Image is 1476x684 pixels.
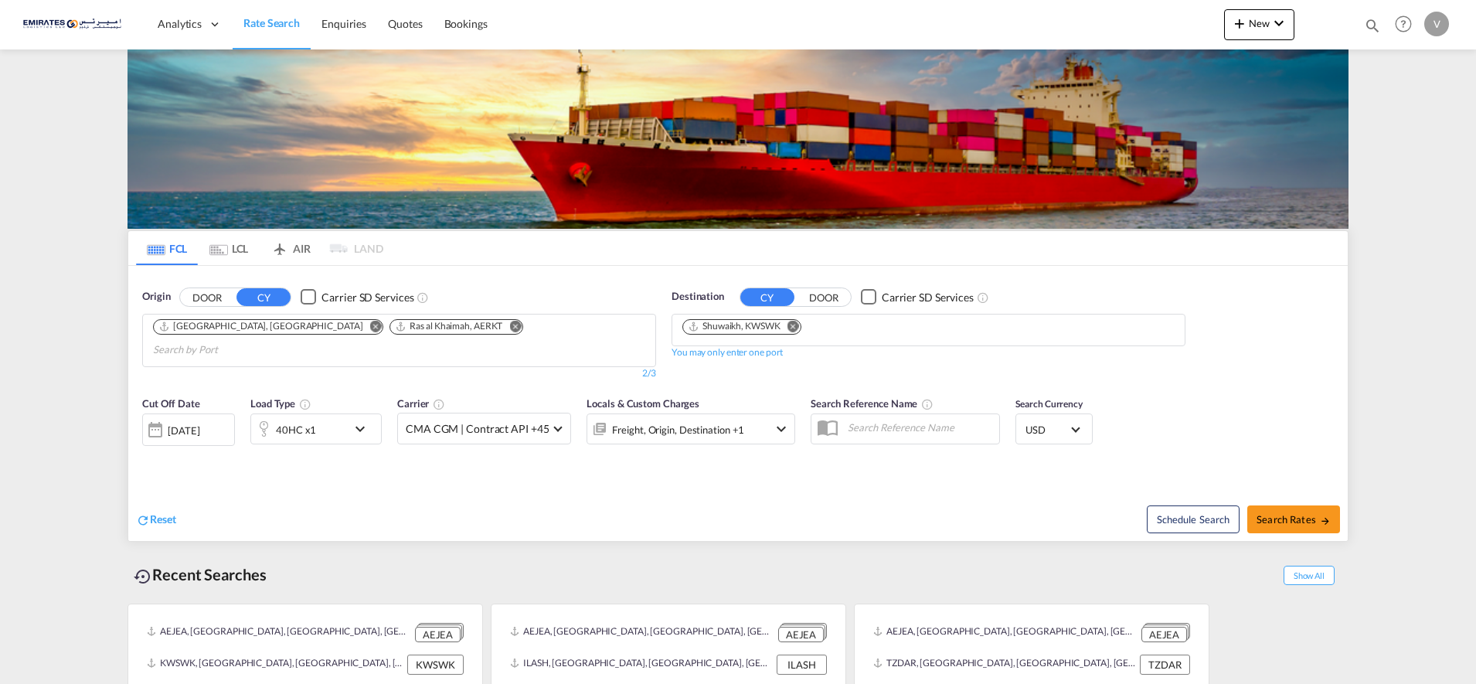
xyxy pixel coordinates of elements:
[142,413,235,446] div: [DATE]
[1025,423,1069,437] span: USD
[243,16,300,29] span: Rate Search
[153,338,300,362] input: Chips input.
[415,627,461,643] div: AEJEA
[276,419,316,441] div: 40HC x1
[142,397,200,410] span: Cut Off Date
[1424,12,1449,36] div: V
[321,290,413,305] div: Carrier SD Services
[499,320,522,335] button: Remove
[672,289,724,305] span: Destination
[151,315,648,362] md-chips-wrap: Chips container. Use arrow keys to select chips.
[587,413,795,444] div: Freight Origin Destination Factory Stuffingicon-chevron-down
[1364,17,1381,34] md-icon: icon-magnify
[321,17,366,30] span: Enquiries
[128,266,1348,541] div: OriginDOOR CY Checkbox No InkUnchecked: Search for CY (Container Yard) services for all selected ...
[1284,566,1335,585] span: Show All
[136,513,150,527] md-icon: icon-refresh
[23,7,128,42] img: c67187802a5a11ec94275b5db69a26e6.png
[688,320,784,333] div: Press delete to remove this chip.
[134,567,152,586] md-icon: icon-backup-restore
[433,398,445,410] md-icon: The selected Trucker/Carrierwill be displayed in the rate results If the rates are from another f...
[861,289,974,305] md-checkbox: Checkbox No Ink
[128,557,273,592] div: Recent Searches
[1390,11,1424,39] div: Help
[1257,513,1331,526] span: Search Rates
[395,320,502,333] div: Ras al Khaimah, AERKT
[1140,655,1190,675] div: TZDAR
[147,623,411,642] div: AEJEA, Jebel Ali, United Arab Emirates, Middle East, Middle East
[1141,627,1187,643] div: AEJEA
[260,231,321,265] md-tab-item: AIR
[168,424,199,437] div: [DATE]
[397,397,445,410] span: Carrier
[128,49,1348,229] img: LCL+%26+FCL+BACKGROUND.png
[797,288,851,306] button: DOOR
[136,512,176,529] div: icon-refreshReset
[250,397,311,410] span: Load Type
[299,398,311,410] md-icon: icon-information-outline
[136,231,198,265] md-tab-item: FCL
[301,289,413,305] md-checkbox: Checkbox No Ink
[142,444,154,465] md-datepicker: Select
[136,231,383,265] md-pagination-wrapper: Use the left and right arrow keys to navigate between tabs
[840,416,999,439] input: Search Reference Name
[1024,418,1084,441] md-select: Select Currency: $ USDUnited States Dollar
[250,413,382,444] div: 40HC x1icon-chevron-down
[158,320,366,333] div: Press delete to remove this chip.
[680,315,814,342] md-chips-wrap: Chips container. Use arrow keys to select chips.
[612,419,744,441] div: Freight Origin Destination Factory Stuffing
[1224,9,1294,40] button: icon-plus 400-fgNewicon-chevron-down
[236,288,291,306] button: CY
[158,16,202,32] span: Analytics
[158,320,362,333] div: Jebel Ali, AEJEA
[740,288,794,306] button: CY
[1364,17,1381,40] div: icon-magnify
[587,397,699,410] span: Locals & Custom Charges
[873,655,1136,675] div: TZDAR, Dar es Salaam, Tanzania, United Republic of, Eastern Africa, Africa
[180,288,234,306] button: DOOR
[1247,505,1340,533] button: Search Ratesicon-arrow-right
[142,289,170,305] span: Origin
[777,655,827,675] div: ILASH
[147,655,403,675] div: KWSWK, Shuwaikh, Kuwait, Middle East, Middle East
[388,17,422,30] span: Quotes
[672,346,783,359] div: You may only enter one port
[1320,516,1331,526] md-icon: icon-arrow-right
[142,367,656,380] div: 2/3
[921,398,934,410] md-icon: Your search will be saved by the below given name
[1015,398,1083,410] span: Search Currency
[688,320,781,333] div: Shuwaikh, KWSWK
[150,512,176,526] span: Reset
[510,655,773,675] div: ILASH, Ashdod, Israel, Levante, Middle East
[778,627,824,643] div: AEJEA
[777,320,801,335] button: Remove
[351,420,377,438] md-icon: icon-chevron-down
[772,420,791,438] md-icon: icon-chevron-down
[510,623,774,642] div: AEJEA, Jebel Ali, United Arab Emirates, Middle East, Middle East
[198,231,260,265] md-tab-item: LCL
[444,17,488,30] span: Bookings
[882,290,974,305] div: Carrier SD Services
[1270,14,1288,32] md-icon: icon-chevron-down
[1230,17,1288,29] span: New
[873,623,1138,642] div: AEJEA, Jebel Ali, United Arab Emirates, Middle East, Middle East
[1390,11,1416,37] span: Help
[395,320,505,333] div: Press delete to remove this chip.
[406,421,549,437] span: CMA CGM | Contract API +45
[359,320,383,335] button: Remove
[977,291,989,304] md-icon: Unchecked: Search for CY (Container Yard) services for all selected carriers.Checked : Search for...
[1230,14,1249,32] md-icon: icon-plus 400-fg
[1147,505,1240,533] button: Note: By default Schedule search will only considerorigin ports, destination ports and cut off da...
[270,240,289,251] md-icon: icon-airplane
[811,397,934,410] span: Search Reference Name
[417,291,429,304] md-icon: Unchecked: Search for CY (Container Yard) services for all selected carriers.Checked : Search for...
[407,655,464,675] div: KWSWK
